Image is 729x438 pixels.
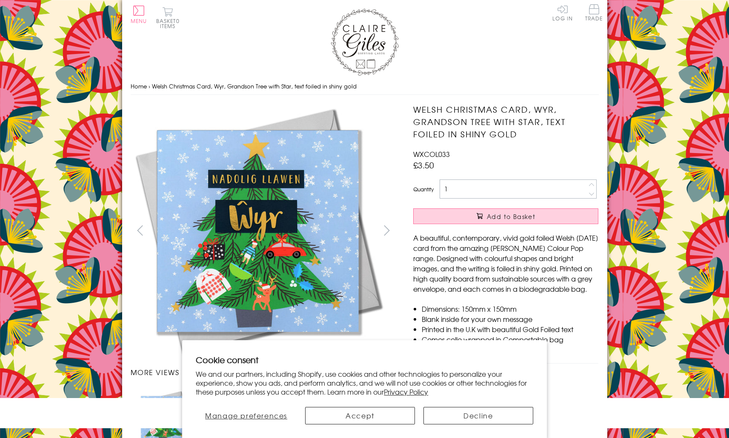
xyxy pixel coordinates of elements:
[585,4,603,21] span: Trade
[196,354,533,366] h2: Cookie consent
[196,407,297,424] button: Manage preferences
[585,4,603,23] a: Trade
[196,370,533,396] p: We and our partners, including Shopify, use cookies and other technologies to personalize your ex...
[422,304,598,314] li: Dimensions: 150mm x 150mm
[152,82,357,90] span: Welsh Christmas Card, Wyr, Grandson Tree with Star, text foiled in shiny gold
[131,6,147,23] button: Menu
[131,367,397,377] h3: More views
[384,387,428,397] a: Privacy Policy
[413,208,598,224] button: Add to Basket
[377,221,396,240] button: next
[413,233,598,294] p: A beautiful, contemporary, vivid gold foiled Welsh [DATE] card from the amazing [PERSON_NAME] Col...
[413,149,450,159] span: WXCOL033
[422,314,598,324] li: Blank inside for your own message
[413,159,434,171] span: £3.50
[131,221,150,240] button: prev
[131,82,147,90] a: Home
[131,17,147,25] span: Menu
[205,410,287,421] span: Manage preferences
[413,103,598,140] h1: Welsh Christmas Card, Wyr, Grandson Tree with Star, text foiled in shiny gold
[422,324,598,334] li: Printed in the U.K with beautiful Gold Foiled text
[422,334,598,344] li: Comes cello wrapped in Compostable bag
[131,103,386,358] img: Welsh Christmas Card, Wyr, Grandson Tree with Star, text foiled in shiny gold
[156,7,180,28] button: Basket0 items
[331,9,399,76] img: Claire Giles Greetings Cards
[552,4,573,21] a: Log In
[423,407,533,424] button: Decline
[131,78,599,95] nav: breadcrumbs
[149,82,150,90] span: ›
[160,17,180,30] span: 0 items
[305,407,415,424] button: Accept
[487,212,535,221] span: Add to Basket
[413,185,434,193] label: Quantity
